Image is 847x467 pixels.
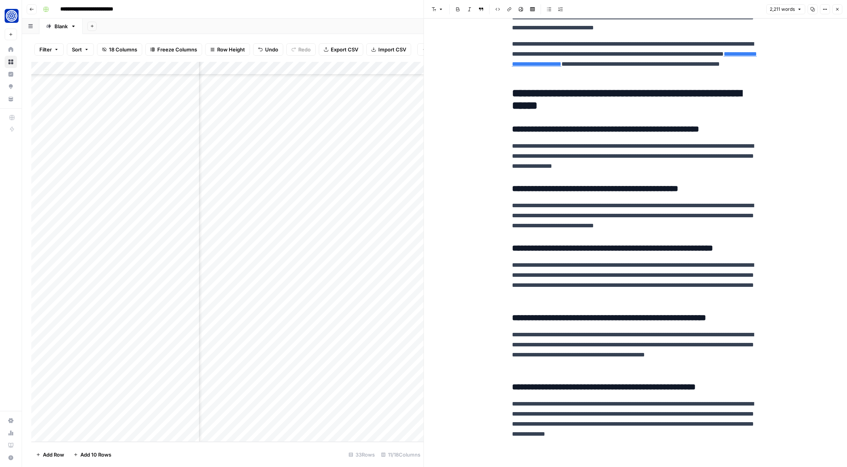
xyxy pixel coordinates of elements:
button: Filter [34,43,64,56]
span: Filter [39,46,52,53]
span: Export CSV [331,46,358,53]
a: Usage [5,427,17,439]
a: Opportunities [5,80,17,93]
button: Sort [67,43,94,56]
a: Settings [5,414,17,427]
div: Blank [54,22,68,30]
button: Row Height [205,43,250,56]
button: Redo [286,43,316,56]
a: Insights [5,68,17,80]
span: Freeze Columns [157,46,197,53]
span: Row Height [217,46,245,53]
button: Import CSV [366,43,411,56]
div: 33 Rows [345,448,378,461]
a: Browse [5,56,17,68]
span: 18 Columns [109,46,137,53]
button: Undo [253,43,283,56]
img: Fundwell Logo [5,9,19,23]
span: Undo [265,46,278,53]
button: 2,211 words [766,4,805,14]
button: Export CSV [319,43,363,56]
button: Help + Support [5,452,17,464]
button: 18 Columns [97,43,142,56]
a: Learning Hub [5,439,17,452]
span: Add Row [43,451,64,458]
a: Home [5,43,17,56]
span: Sort [72,46,82,53]
a: Your Data [5,93,17,105]
span: Add 10 Rows [80,451,111,458]
div: 11/18 Columns [378,448,423,461]
button: Add 10 Rows [69,448,116,461]
span: 2,211 words [770,6,795,13]
button: Add Row [31,448,69,461]
span: Import CSV [378,46,406,53]
button: Workspace: Fundwell [5,6,17,26]
span: Redo [298,46,311,53]
a: Blank [39,19,83,34]
button: Freeze Columns [145,43,202,56]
